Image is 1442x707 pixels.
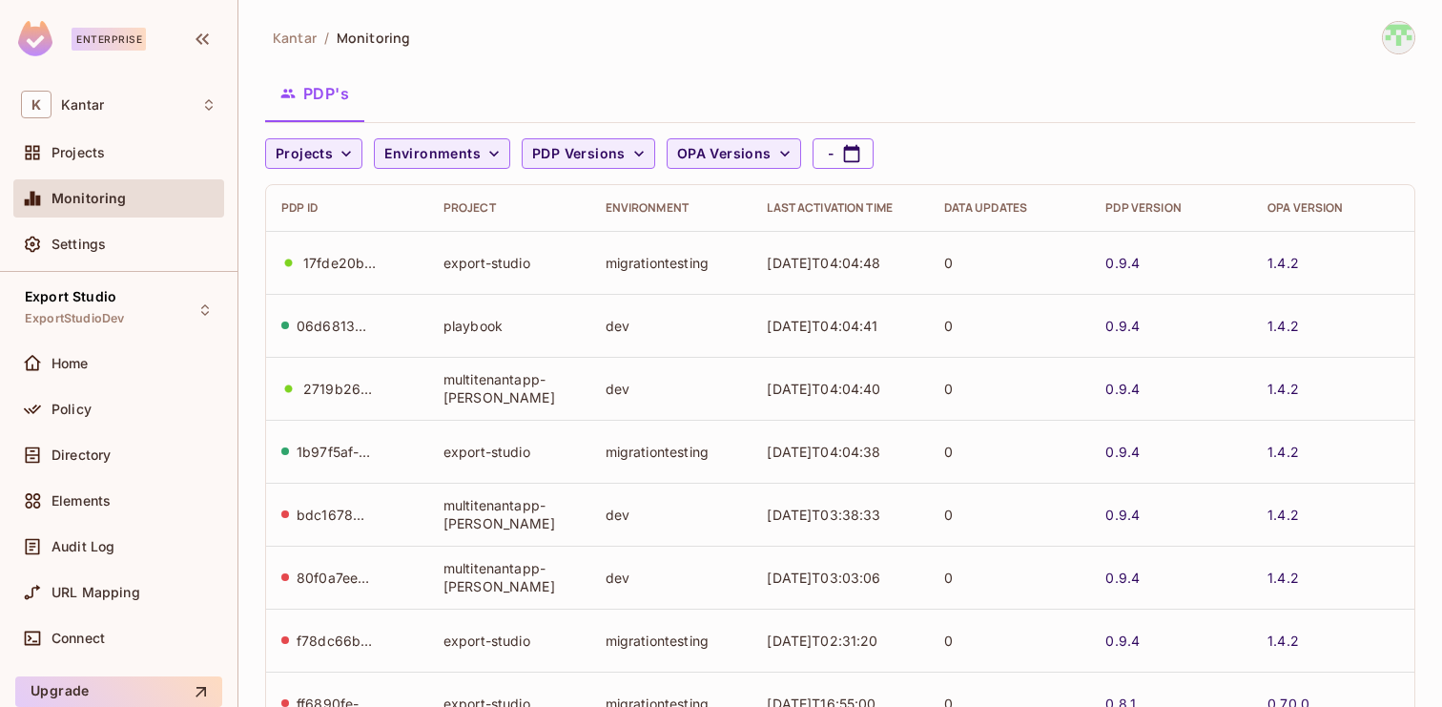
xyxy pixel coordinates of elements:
button: OPA Versions [667,138,801,169]
td: [DATE]T04:04:40 [752,357,928,420]
td: 0 [929,231,1091,294]
div: Environment [606,200,737,216]
td: export-studio [428,420,590,483]
td: multitenantapp-[PERSON_NAME] [428,357,590,420]
div: f78dc66b-147d-456c-8661-7788c71af356 [297,632,373,650]
span: Policy [51,402,92,417]
td: [DATE]T04:04:38 [752,420,928,483]
div: Project [443,200,575,216]
span: Home [51,356,89,371]
a: 1.4.2 [1267,380,1299,398]
span: Directory [51,447,111,463]
td: dev [590,357,752,420]
span: Connect [51,631,105,646]
td: playbook [428,294,590,357]
div: animation [281,256,296,270]
div: 80f0a7ee-b145-4a9b-826b-c5ae179b4eb5 [297,569,373,587]
td: 0 [929,609,1091,672]
div: animation [281,382,296,396]
div: 1b97f5af-bd6f-4821-ac86-0c21aca2c409 [297,443,373,461]
div: 2719b269-07ea-40e9-a3de-73ae325ea248 [303,380,380,398]
div: Data Updates [944,200,1076,216]
td: 0 [929,483,1091,546]
span: PDP Versions [532,142,626,166]
span: URL Mapping [51,585,140,600]
img: Devesh.Kumar@Kantar.com [1383,22,1414,53]
div: PDP Version [1105,200,1237,216]
span: Audit Log [51,539,114,554]
div: OPA Version [1267,200,1399,216]
td: dev [590,483,752,546]
span: Export Studio [25,289,116,304]
td: [DATE]T03:38:33 [752,483,928,546]
td: [DATE]T04:04:41 [752,294,928,357]
a: 0.9.4 [1105,317,1140,335]
div: PDP ID [281,200,413,216]
a: 0.9.4 [1105,254,1140,272]
a: 0.9.4 [1105,506,1140,524]
a: 0.9.4 [1105,569,1140,587]
td: dev [590,294,752,357]
div: Enterprise [72,28,146,51]
span: K [21,91,51,118]
span: Projects [51,145,105,160]
td: migrationtesting [590,609,752,672]
td: 0 [929,420,1091,483]
td: multitenantapp-[PERSON_NAME] [428,483,590,546]
span: Workspace: Kantar [61,97,104,113]
button: PDP Versions [522,138,655,169]
span: Projects [276,142,333,166]
td: export-studio [428,609,590,672]
span: Environments [384,142,481,166]
td: multitenantapp-[PERSON_NAME] [428,546,590,609]
span: Settings [51,237,106,252]
span: Monitoring [337,29,410,47]
a: 1.4.2 [1267,632,1299,650]
span: OPA Versions [677,142,772,166]
div: bdc16783-00bc-4011-a5b9-f408606cd926 [297,506,373,524]
li: / [324,29,329,47]
a: 1.4.2 [1267,569,1299,587]
td: migrationtesting [590,420,752,483]
div: 06d6813e-d088-448a-8be6-b65c8aabc7f2 [297,317,373,335]
button: Projects [265,138,362,169]
div: 17fde20b-6391-4288-a646-c967da6295ee [303,254,380,272]
td: [DATE]T02:31:20 [752,609,928,672]
a: 1.4.2 [1267,254,1299,272]
span: ExportStudioDev [25,311,124,326]
td: [DATE]T03:03:06 [752,546,928,609]
a: 0.9.4 [1105,632,1140,650]
button: Upgrade [15,676,222,707]
a: 0.9.4 [1105,380,1140,398]
a: 1.4.2 [1267,443,1299,461]
a: 1.4.2 [1267,317,1299,335]
a: 1.4.2 [1267,506,1299,524]
img: SReyMgAAAABJRU5ErkJggg== [18,21,52,56]
td: 0 [929,357,1091,420]
span: Monitoring [51,191,127,206]
button: Environments [374,138,510,169]
span: the active workspace [273,29,317,47]
a: 0.9.4 [1105,443,1140,461]
td: 0 [929,294,1091,357]
td: dev [590,546,752,609]
td: export-studio [428,231,590,294]
div: Last Activation Time [767,200,913,216]
button: PDP's [265,70,364,117]
span: Elements [51,493,111,509]
td: [DATE]T04:04:48 [752,231,928,294]
td: migrationtesting [590,231,752,294]
button: - [813,138,874,169]
td: 0 [929,546,1091,609]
